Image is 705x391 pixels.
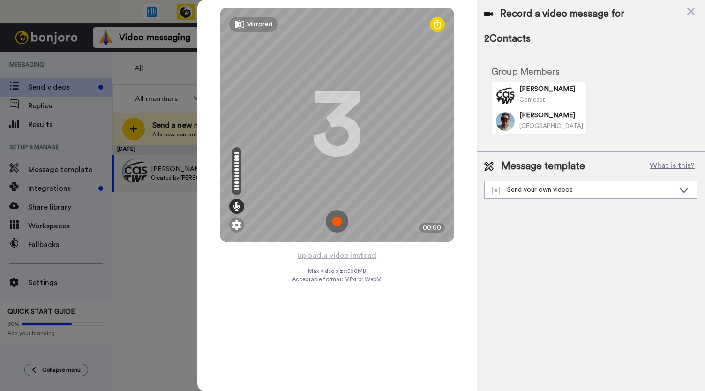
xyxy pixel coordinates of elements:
button: What is this? [647,159,697,173]
span: Max video size: 500 MB [308,267,366,275]
div: Send your own videos [492,185,675,195]
img: Image of Rosanne Zeher [496,86,515,105]
div: 00:00 [419,223,445,233]
span: Comcast [519,97,545,103]
span: Acceptable format: MP4 or WebM [292,276,382,283]
span: [PERSON_NAME] [519,111,583,120]
button: Upload a video instead [294,249,379,262]
img: ic_gear.svg [232,220,241,230]
img: Image of Rosanne Zeher [496,112,515,131]
span: Message template [501,159,585,173]
img: ic_record_start.svg [326,210,348,233]
div: 3 [311,90,363,160]
span: [PERSON_NAME] [519,84,583,94]
img: demo-template.svg [492,187,500,194]
span: [GEOGRAPHIC_DATA] [519,123,583,129]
